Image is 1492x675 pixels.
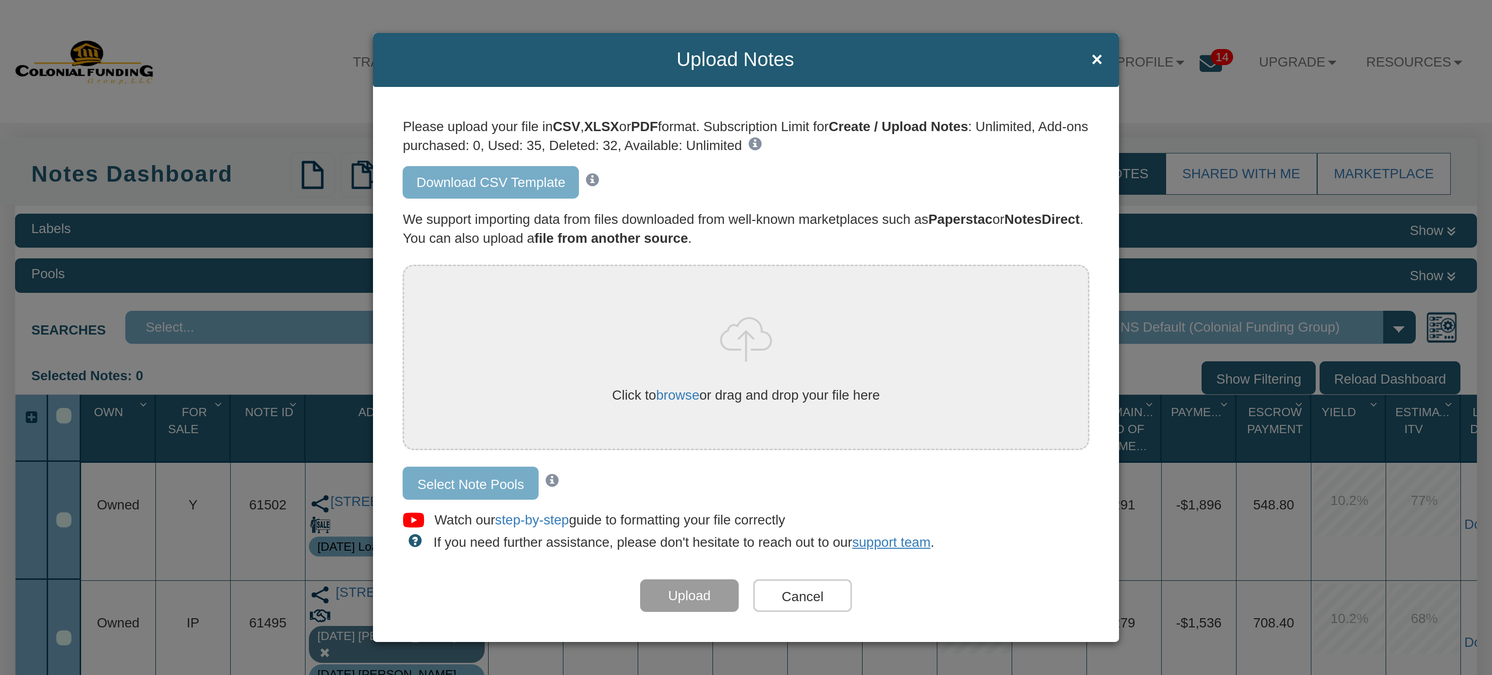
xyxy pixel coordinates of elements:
[1004,212,1080,227] b: NotesDirect
[640,579,739,612] input: Upload
[928,212,992,227] b: Paperstac
[1091,49,1102,70] span: ×
[495,512,569,527] a: step-by-step
[403,467,539,500] input: Select Note Pools
[716,310,776,370] img: upload_cloud.png
[429,510,785,529] div: Watch our guide to formatting your file correctly
[403,166,579,199] a: Download CSV Template
[403,210,1089,248] div: We support importing data from files downloaded from well-known marketplaces such as or . You can...
[631,119,658,134] b: PDF
[852,535,931,550] a: support team
[753,579,852,612] input: Cancel
[553,119,580,134] b: CSV
[584,119,619,134] b: XLSX
[829,119,968,134] b: Create / Upload Notes
[656,388,699,403] a: browse
[390,49,1081,70] span: Upload Notes
[403,119,1088,153] span: Subscription Limit for : Unlimited, Add-ons purchased: 0, Used: 35, Deleted: 32, Available: Unlim...
[425,535,934,550] span: If you need further assistance, please don't hesitate to reach out to our .
[403,119,699,134] span: Please upload your file in , or format.
[448,386,1044,405] div: Click to or drag and drop your file here
[534,231,688,246] b: file from another source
